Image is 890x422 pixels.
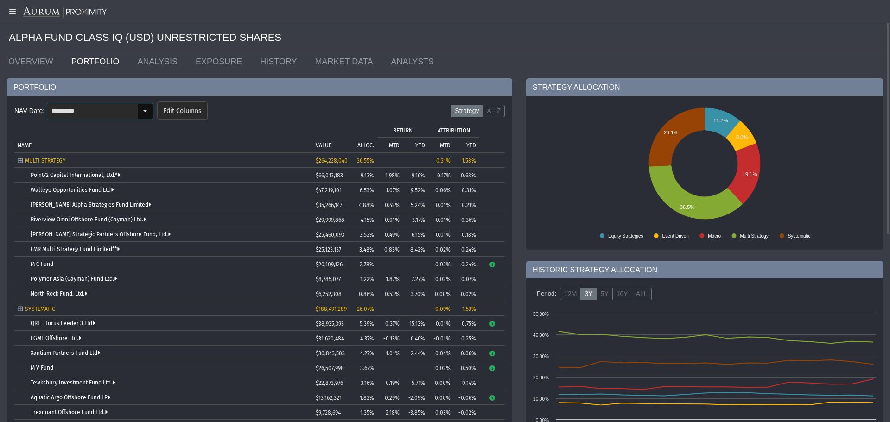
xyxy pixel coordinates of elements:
text: 40.00% [533,333,549,338]
td: 0.50% [454,360,479,375]
span: 6.53% [360,187,374,194]
a: [PERSON_NAME] Strategic Partners Offshore Fund, Ltd. [31,231,171,238]
img: Aurum-Proximity%20white.svg [23,7,107,18]
a: EGMF Offshore Ltd. [31,335,81,341]
div: ALPHA FUND CLASS IQ (USD) UNRESTRICTED SHARES [9,23,883,52]
p: YTD [466,142,476,149]
td: 0.49% [377,227,403,242]
td: 6.15% [403,227,428,242]
td: 8.42% [403,242,428,257]
td: 0.00% [428,390,454,405]
label: 3Y [580,288,597,301]
td: 7.27% [403,271,428,286]
span: 1.35% [360,409,374,416]
text: Multi Strategy [740,233,769,239]
td: -0.36% [454,212,479,227]
span: $264,228,040 [316,157,348,164]
p: MTD [389,142,400,149]
td: 0.02% [428,271,454,286]
span: $38,935,393 [316,321,344,327]
td: 6.46% [403,331,428,346]
div: 1.58% [457,157,476,164]
span: 2.78% [360,261,374,268]
span: SYSTEMATIC [25,306,55,312]
p: MTD [440,142,451,149]
text: 20.00% [533,375,549,380]
td: -3.17% [403,212,428,227]
text: 50.00% [533,312,549,317]
td: 0.01% [428,316,454,331]
td: 0.00% [428,375,454,390]
text: Macro [708,233,721,239]
td: 9.16% [403,168,428,183]
span: $188,491,289 [316,306,347,312]
text: 26.1% [664,130,678,135]
p: YTD [415,142,425,149]
p: ALLOC. [357,142,374,149]
td: Column VALUE [312,122,347,152]
span: 1.82% [360,395,374,401]
td: -0.02% [454,405,479,420]
p: ATTRIBUTION [438,127,470,134]
span: $13,162,321 [316,395,342,401]
td: -2.09% [403,390,428,405]
span: $9,728,694 [316,409,341,416]
span: $29,999,868 [316,217,344,223]
a: Tewksbury Investment Fund Ltd. [31,379,115,386]
text: Systematic [788,233,811,239]
span: $6,252,308 [316,291,342,297]
text: 30.00% [533,354,549,359]
td: 0.02% [454,286,479,301]
td: 0.04% [428,346,454,360]
td: 0.83% [377,242,403,257]
a: MARKET DATA [308,52,384,71]
a: M V Fund [31,365,53,371]
td: 0.06% [454,346,479,360]
span: $22,873,976 [316,380,343,386]
td: 0.29% [377,390,403,405]
span: $8,785,077 [316,276,341,283]
span: 4.88% [359,202,374,208]
span: 9.13% [361,172,374,179]
td: -0.01% [428,212,454,227]
td: 9.52% [403,183,428,197]
div: HISTORIC STRATEGY ALLOCATION [526,261,883,278]
div: 0.09% [432,306,451,312]
td: 5.24% [403,197,428,212]
td: 3.70% [403,286,428,301]
a: QRT - Torus Feeder 3 Ltd [31,320,95,327]
a: ANALYSTS [384,52,445,71]
a: EXPOSURE [189,52,253,71]
span: $26,507,998 [316,365,344,372]
td: Column YTD [454,137,479,152]
text: 19.1% [743,171,757,177]
td: -0.01% [428,331,454,346]
td: 5.71% [403,375,428,390]
td: 0.01% [428,227,454,242]
a: ANALYSIS [130,52,189,71]
a: [PERSON_NAME] Alpha Strategies Fund Limited [31,202,151,208]
span: 3.67% [360,365,374,372]
a: Trexquant Offshore Fund Ltd. [31,409,108,416]
a: North Rock Fund, Ltd. [31,290,87,297]
td: Column [479,122,505,152]
span: $66,013,183 [316,172,343,179]
td: 1.87% [377,271,403,286]
td: 1.98% [377,168,403,183]
a: LMR Multi-Strategy Fund Limited** [31,246,120,252]
p: VALUE [316,142,331,149]
span: 3.52% [360,232,374,238]
td: Column MTD [377,137,403,152]
text: Equity Strategies [608,233,643,239]
div: 0.31% [432,157,451,164]
span: $35,266,147 [316,202,342,208]
a: PORTFOLIO [64,52,131,71]
td: 0.01% [428,197,454,212]
span: $25,460,093 [316,232,344,238]
td: 0.02% [428,242,454,257]
td: -0.06% [454,390,479,405]
a: Aquatic Argo Offshore Fund LP [31,394,110,401]
td: -0.01% [377,212,403,227]
a: Point72 Capital International, Ltd.* [31,172,120,178]
td: -3.85% [403,405,428,420]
